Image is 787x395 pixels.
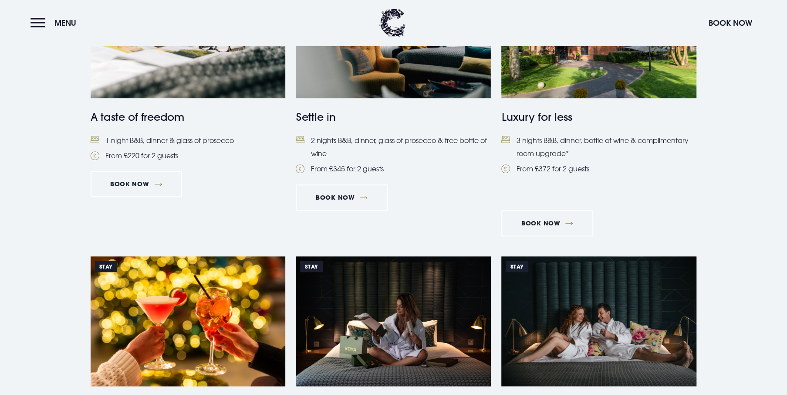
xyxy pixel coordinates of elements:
[91,151,99,160] img: Pound Coin
[704,14,757,32] button: Book Now
[296,256,491,386] img: A woman opening a gift box of VOYA spa products
[91,256,286,386] img: https://clandeboyelodge.s3-assets.com/offer-thumbnails/Luxe-festive-retreat-464-x-309.jpg
[501,164,510,173] img: Pound Coin
[91,171,182,197] a: Book Now
[91,136,99,143] img: Bed
[501,134,696,160] li: 3 nights B&B, dinner, bottle of wine & complimentary room upgrade*
[30,14,81,32] button: Menu
[91,134,286,147] li: 1 night B&B, dinner & glass of prosecco
[296,109,491,125] h4: Settle in
[501,136,510,143] img: Bed
[296,184,387,211] a: Book Now
[296,162,491,175] li: From £345 for 2 guests
[379,9,405,37] img: Clandeboye Lodge
[501,162,696,175] li: From £372 for 2 guests
[501,109,696,125] h4: Luxury for less
[506,261,528,272] span: Stay
[501,210,593,236] a: Book Now
[296,164,304,173] img: Pound Coin
[91,149,286,162] li: From £220 for 2 guests
[54,18,76,28] span: Menu
[91,109,286,125] h4: A taste of freedom
[300,261,322,272] span: Stay
[296,136,304,143] img: Bed
[95,261,117,272] span: Stay
[501,256,696,386] img: A couple in white robes sharing a laugh on a bed, enjoying a romantic hotel package in Northern I...
[296,134,491,160] li: 2 nights B&B, dinner, glass of prosecco & free bottle of wine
